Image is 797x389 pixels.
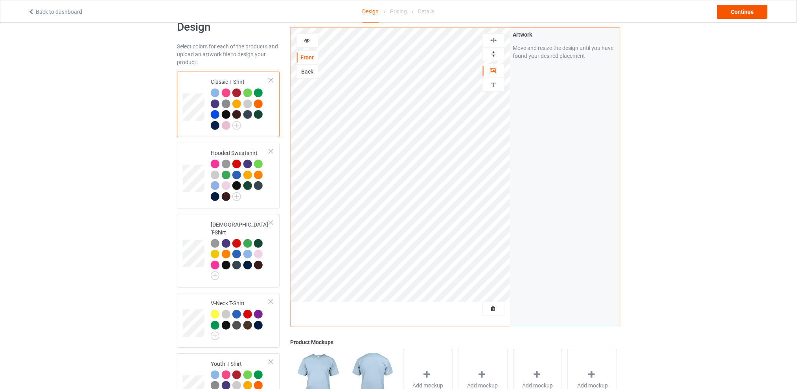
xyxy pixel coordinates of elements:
[363,0,379,23] div: Design
[297,53,318,61] div: Front
[717,5,768,19] div: Continue
[222,100,230,108] img: heather_texture.png
[418,0,434,22] div: Details
[211,149,269,200] div: Hooded Sweatshirt
[28,9,82,15] a: Back to dashboard
[232,192,241,201] img: svg+xml;base64,PD94bWwgdmVyc2lvbj0iMS4wIiBlbmNvZGluZz0iVVRGLTgiPz4KPHN2ZyB3aWR0aD0iMjJweCIgaGVpZ2...
[513,31,617,39] div: Artwork
[291,338,620,346] div: Product Mockups
[513,44,617,60] div: Move and resize the design until you have found your desired placement
[490,37,497,44] img: svg%3E%0A
[390,0,407,22] div: Pricing
[211,221,269,278] div: [DEMOGRAPHIC_DATA] T-Shirt
[232,121,241,130] img: svg+xml;base64,PD94bWwgdmVyc2lvbj0iMS4wIiBlbmNvZGluZz0iVVRGLTgiPz4KPHN2ZyB3aWR0aD0iMjJweCIgaGVpZ2...
[211,78,269,129] div: Classic T-Shirt
[177,293,280,348] div: V-Neck T-Shirt
[177,143,280,208] div: Hooded Sweatshirt
[211,332,219,340] img: svg+xml;base64,PD94bWwgdmVyc2lvbj0iMS4wIiBlbmNvZGluZz0iVVRGLTgiPz4KPHN2ZyB3aWR0aD0iMjJweCIgaGVpZ2...
[297,68,318,76] div: Back
[211,271,219,280] img: svg+xml;base64,PD94bWwgdmVyc2lvbj0iMS4wIiBlbmNvZGluZz0iVVRGLTgiPz4KPHN2ZyB3aWR0aD0iMjJweCIgaGVpZ2...
[177,20,280,34] h1: Design
[177,72,280,137] div: Classic T-Shirt
[211,299,269,337] div: V-Neck T-Shirt
[490,81,497,88] img: svg%3E%0A
[177,42,280,66] div: Select colors for each of the products and upload an artwork file to design your product.
[177,214,280,288] div: [DEMOGRAPHIC_DATA] T-Shirt
[490,50,497,58] img: svg%3E%0A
